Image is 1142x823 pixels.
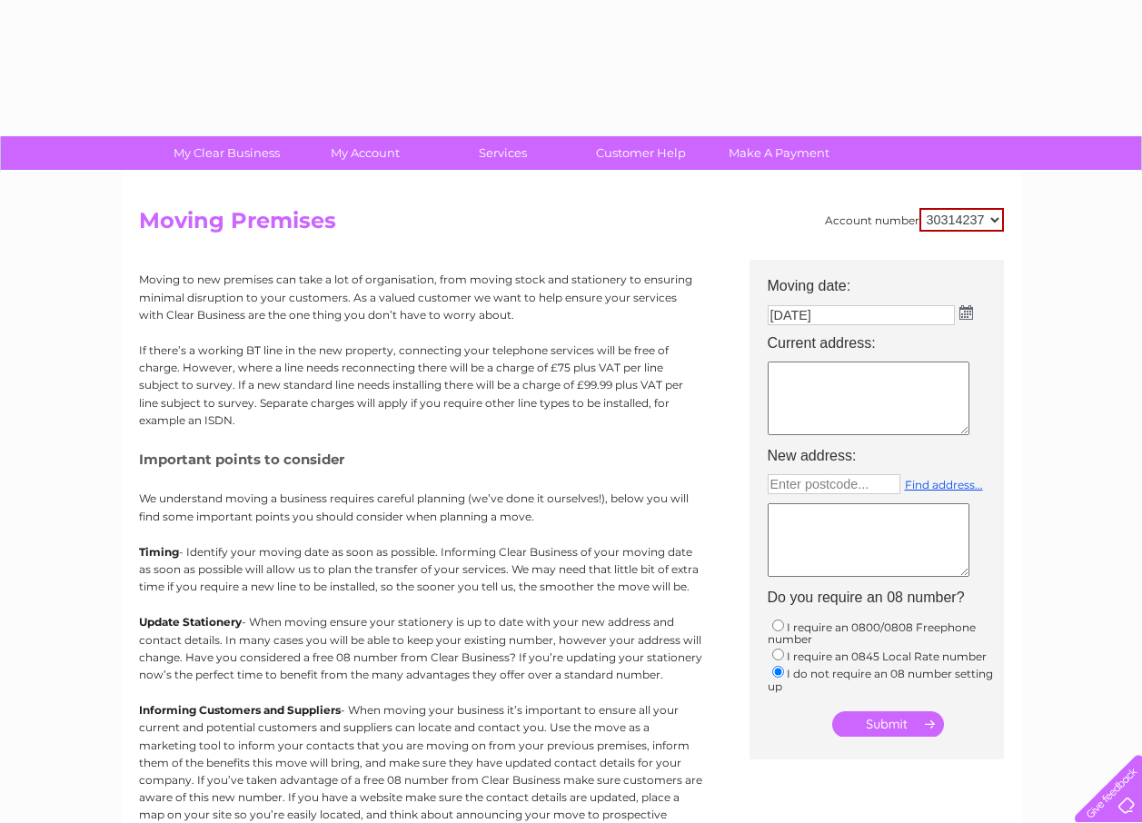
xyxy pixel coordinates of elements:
[759,584,1013,611] th: Do you require an 08 number?
[832,711,944,737] input: Submit
[759,442,1013,470] th: New address:
[905,478,983,491] a: Find address...
[704,136,854,170] a: Make A Payment
[152,136,302,170] a: My Clear Business
[428,136,578,170] a: Services
[959,305,973,320] img: ...
[759,330,1013,357] th: Current address:
[139,703,341,717] b: Informing Customers and Suppliers
[566,136,716,170] a: Customer Help
[139,545,179,559] b: Timing
[759,612,1013,698] td: I require an 0800/0808 Freephone number I require an 0845 Local Rate number I do not require an 0...
[139,490,702,524] p: We understand moving a business requires careful planning (we’ve done it ourselves!), below you w...
[139,615,242,629] b: Update Stationery
[139,342,702,429] p: If there’s a working BT line in the new property, connecting your telephone services will be free...
[139,613,702,683] p: - When moving ensure your stationery is up to date with your new address and contact details. In ...
[139,451,702,467] h5: Important points to consider
[825,208,1004,232] div: Account number
[759,260,1013,300] th: Moving date:
[139,271,702,323] p: Moving to new premises can take a lot of organisation, from moving stock and stationery to ensuri...
[139,208,1004,243] h2: Moving Premises
[290,136,440,170] a: My Account
[139,543,702,596] p: - Identify your moving date as soon as possible. Informing Clear Business of your moving date as ...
